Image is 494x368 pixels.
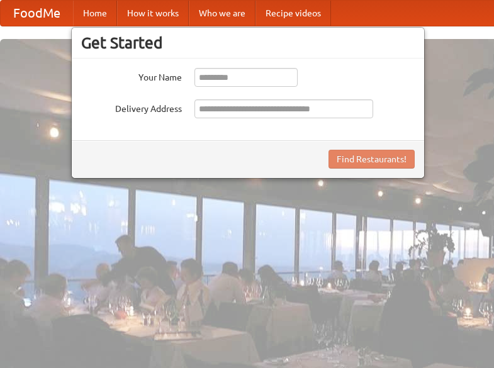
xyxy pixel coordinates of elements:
[73,1,117,26] a: Home
[81,68,182,84] label: Your Name
[328,150,415,169] button: Find Restaurants!
[81,33,415,52] h3: Get Started
[81,99,182,115] label: Delivery Address
[189,1,255,26] a: Who we are
[255,1,331,26] a: Recipe videos
[1,1,73,26] a: FoodMe
[117,1,189,26] a: How it works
